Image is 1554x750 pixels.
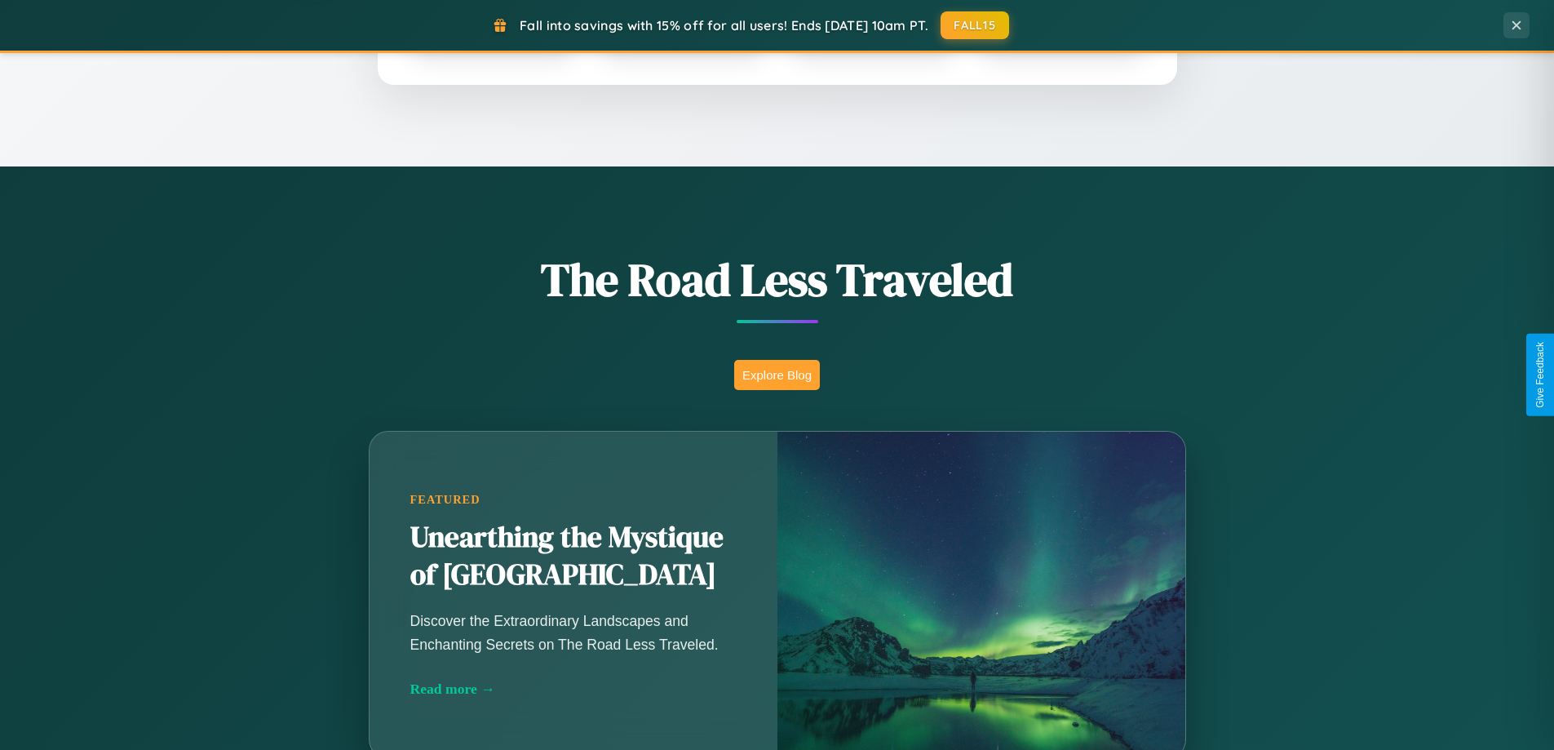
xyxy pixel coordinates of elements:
h1: The Road Less Traveled [288,248,1267,311]
div: Read more → [410,681,737,698]
button: Explore Blog [734,360,820,390]
button: FALL15 [941,11,1009,39]
div: Featured [410,493,737,507]
span: Fall into savings with 15% off for all users! Ends [DATE] 10am PT. [520,17,928,33]
h2: Unearthing the Mystique of [GEOGRAPHIC_DATA] [410,519,737,594]
div: Give Feedback [1534,342,1546,408]
p: Discover the Extraordinary Landscapes and Enchanting Secrets on The Road Less Traveled. [410,610,737,655]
